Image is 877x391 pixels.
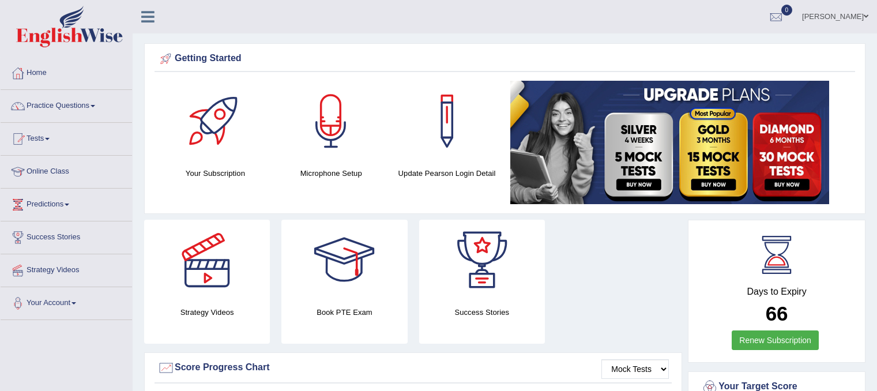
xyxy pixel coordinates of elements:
[1,156,132,185] a: Online Class
[157,50,852,67] div: Getting Started
[395,167,499,179] h4: Update Pearson Login Detail
[1,123,132,152] a: Tests
[1,287,132,316] a: Your Account
[1,189,132,217] a: Predictions
[781,5,793,16] span: 0
[163,167,268,179] h4: Your Subscription
[1,254,132,283] a: Strategy Videos
[144,306,270,318] h4: Strategy Videos
[1,57,132,86] a: Home
[157,359,669,377] div: Score Progress Chart
[1,90,132,119] a: Practice Questions
[279,167,383,179] h4: Microphone Setup
[701,287,852,297] h4: Days to Expiry
[419,306,545,318] h4: Success Stories
[510,81,829,204] img: small5.jpg
[732,330,819,350] a: Renew Subscription
[1,221,132,250] a: Success Stories
[281,306,407,318] h4: Book PTE Exam
[766,302,788,325] b: 66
